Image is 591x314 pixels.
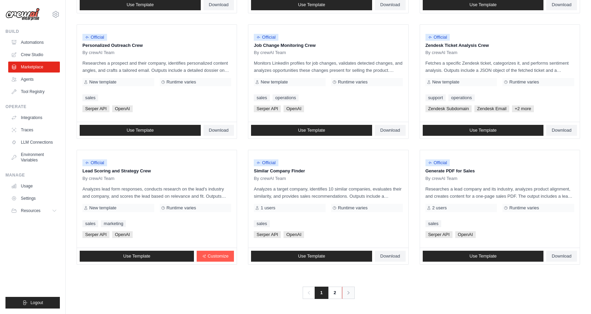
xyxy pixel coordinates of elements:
span: Official [82,159,107,166]
a: Marketplace [8,62,60,73]
span: New template [261,79,288,85]
span: Runtime varies [167,205,196,211]
a: Download [546,125,577,136]
span: Use Template [127,128,154,133]
a: Traces [8,125,60,135]
span: OpenAI [112,231,133,238]
span: Official [254,159,278,166]
a: sales [254,94,270,101]
p: Analyzes a target company, identifies 10 similar companies, evaluates their similarity, and provi... [254,185,403,200]
p: Zendesk Ticket Analysis Crew [425,42,574,49]
nav: Pagination [303,287,354,299]
a: operations [273,94,299,101]
span: Zendesk Email [474,105,509,112]
a: Settings [8,193,60,204]
p: Lead Scoring and Strategy Crew [82,168,231,174]
p: Generate PDF for Sales [425,168,574,174]
span: Zendesk Subdomain [425,105,472,112]
span: Resources [21,208,40,213]
a: Download [546,251,577,262]
span: Serper API [425,231,452,238]
span: Use Template [298,128,325,133]
p: Researches a lead company and its industry, analyzes product alignment, and creates content for a... [425,185,574,200]
span: By crewAI Team [425,176,458,181]
span: Use Template [127,2,154,8]
a: Integrations [8,112,60,123]
a: Agents [8,74,60,85]
span: Use Template [123,253,150,259]
span: Serper API [82,231,109,238]
span: Official [425,34,450,41]
span: OpenAI [112,105,133,112]
a: marketing [101,220,126,227]
span: By crewAI Team [254,50,286,55]
a: Automations [8,37,60,48]
div: Operate [5,104,60,109]
a: sales [425,220,441,227]
a: Use Template [251,251,372,262]
p: Researches a prospect and their company, identifies personalized content angles, and crafts a tai... [82,60,231,74]
a: Use Template [80,125,201,136]
div: Build [5,29,60,34]
span: By crewAI Team [425,50,458,55]
span: Use Template [298,2,325,8]
button: Logout [5,297,60,309]
span: Download [380,253,400,259]
a: sales [82,220,98,227]
span: Use Template [470,128,497,133]
span: OpenAI [284,231,304,238]
span: Runtime varies [509,79,539,85]
span: Download [552,2,572,8]
span: Use Template [470,253,497,259]
span: By crewAI Team [254,176,286,181]
a: 2 [328,287,342,299]
span: Official [425,159,450,166]
p: Monitors LinkedIn profiles for job changes, validates detected changes, and analyzes opportunitie... [254,60,403,74]
span: Download [209,128,229,133]
span: Official [254,34,278,41]
p: Fetches a specific Zendesk ticket, categorizes it, and performs sentiment analysis. Outputs inclu... [425,60,574,74]
span: 1 [315,287,328,299]
a: Download [203,125,234,136]
span: Runtime varies [509,205,539,211]
span: 2 users [432,205,447,211]
a: Use Template [423,125,544,136]
a: Use Template [80,251,194,262]
a: sales [254,220,270,227]
span: Download [380,128,400,133]
button: Resources [8,205,60,216]
span: Download [380,2,400,8]
span: New template [89,79,116,85]
p: Personalized Outreach Crew [82,42,231,49]
a: support [425,94,446,101]
span: 1 users [261,205,275,211]
span: Serper API [254,105,281,112]
span: Runtime varies [167,79,196,85]
a: Tool Registry [8,86,60,97]
a: Download [375,251,406,262]
span: By crewAI Team [82,50,115,55]
span: Runtime varies [338,79,368,85]
span: OpenAI [455,231,476,238]
span: Use Template [470,2,497,8]
span: OpenAI [284,105,304,112]
span: Logout [30,300,43,305]
a: Use Template [423,251,544,262]
span: Download [552,253,572,259]
img: Logo [5,8,40,21]
span: Serper API [82,105,109,112]
a: sales [82,94,98,101]
a: Crew Studio [8,49,60,60]
a: operations [448,94,475,101]
span: Download [552,128,572,133]
a: LLM Connections [8,137,60,148]
a: Environment Variables [8,149,60,166]
span: Official [82,34,107,41]
a: Download [375,125,406,136]
p: Analyzes lead form responses, conducts research on the lead's industry and company, and scores th... [82,185,231,200]
div: Manage [5,172,60,178]
span: Serper API [254,231,281,238]
span: New template [432,79,459,85]
a: Customize [197,251,234,262]
span: Runtime varies [338,205,368,211]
